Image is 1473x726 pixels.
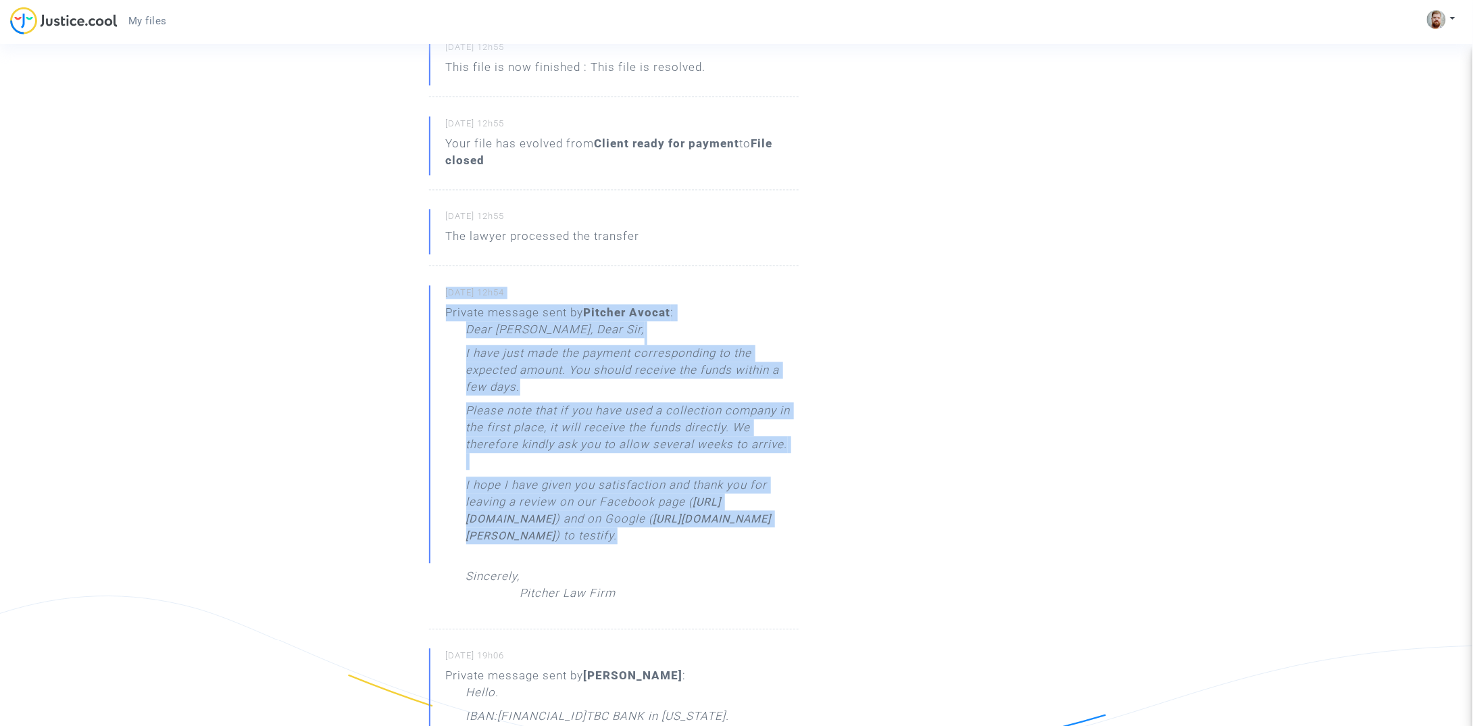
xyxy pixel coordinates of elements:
[584,306,671,319] b: Pitcher Avocat
[466,402,799,477] p: Please note that if you have used a collection company in the first place, it will receive the fu...
[466,345,799,402] p: I have just made the payment corresponding to the expected amount. You should receive the funds w...
[128,15,167,27] span: My files
[446,59,706,82] p: This file is now finished : This file is resolved.
[446,210,799,228] small: [DATE] 12h55
[446,135,799,169] div: Your file has evolved from to
[118,11,178,31] a: My files
[466,568,520,608] p: Sincerely,
[446,137,773,167] b: File closed
[446,304,799,608] div: Private message sent by :
[446,650,799,667] small: [DATE] 19h06
[446,118,799,135] small: [DATE] 12h55
[466,684,499,708] p: Hello.
[446,228,640,251] p: The lawyer processed the transfer
[10,7,118,34] img: jc-logo.svg
[520,585,616,608] p: Pitcher Law Firm
[466,495,722,525] a: [URL][DOMAIN_NAME]
[446,41,799,59] small: [DATE] 12h55
[466,512,772,542] a: [URL][DOMAIN_NAME][PERSON_NAME]
[1427,10,1446,29] img: AAcHTtdRut9Q_F0Cbzhc1N5NkuGFyLGOdv6JVpELqudB57o=s96-c
[466,477,799,568] p: I hope I have given you satisfaction and thank you for leaving a review on our Facebook page ( ) ...
[595,137,740,150] b: Client ready for payment
[466,321,645,345] p: Dear [PERSON_NAME], Dear Sir,
[584,669,683,682] b: [PERSON_NAME]
[446,287,799,304] small: [DATE] 12h54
